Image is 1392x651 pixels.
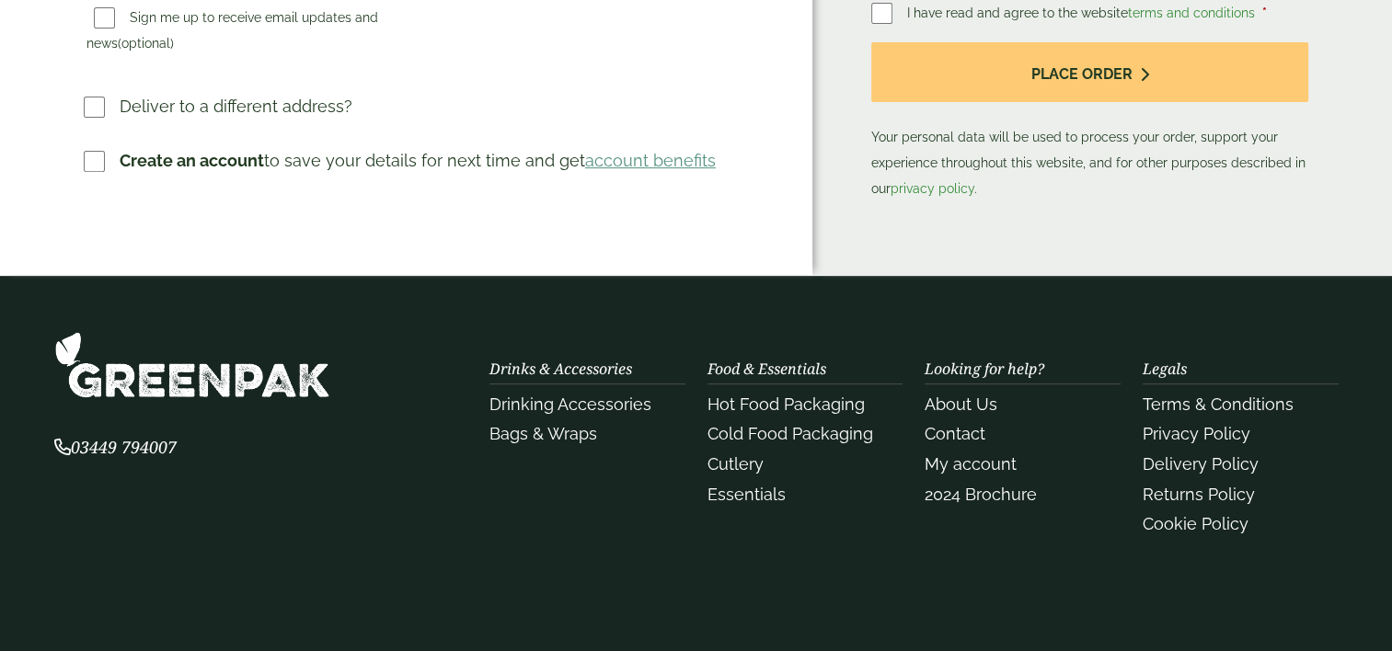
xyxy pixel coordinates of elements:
a: Cookie Policy [1143,514,1248,533]
a: 2024 Brochure [925,485,1037,504]
span: (optional) [118,36,174,51]
p: Deliver to a different address? [120,94,352,119]
p: to save your details for next time and get [120,148,716,173]
a: Cold Food Packaging [708,424,873,443]
span: I have read and agree to the website [907,6,1259,20]
a: My account [925,454,1017,474]
a: Delivery Policy [1143,454,1259,474]
span: 03449 794007 [54,436,177,458]
a: Returns Policy [1143,485,1255,504]
a: Bags & Wraps [489,424,597,443]
a: Hot Food Packaging [708,394,865,414]
input: Sign me up to receive email updates and news(optional) [94,7,115,29]
abbr: required [1262,6,1267,20]
a: Contact [925,424,985,443]
label: Sign me up to receive email updates and news [86,10,378,56]
img: GreenPak Supplies [54,331,330,398]
a: Cutlery [708,454,764,474]
p: Your personal data will be used to process your order, support your experience throughout this we... [871,42,1309,201]
a: Terms & Conditions [1143,394,1294,414]
a: Essentials [708,485,786,504]
strong: Create an account [120,151,264,170]
button: Place order [871,42,1309,102]
a: 03449 794007 [54,440,177,457]
a: terms and conditions [1128,6,1255,20]
a: About Us [925,394,997,414]
a: Privacy Policy [1143,424,1250,443]
a: Drinking Accessories [489,394,651,414]
a: account benefits [585,151,716,170]
a: privacy policy [891,181,974,196]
